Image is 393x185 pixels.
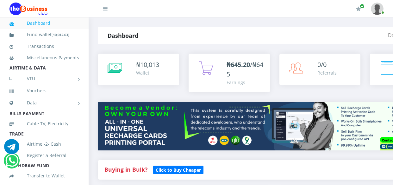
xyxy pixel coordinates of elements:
a: Chat for support [5,158,18,168]
a: Cable TV, Electricity [9,116,79,131]
strong: Buying in Bulk? [104,166,147,173]
div: Wallet [136,69,159,76]
a: Data [9,95,79,111]
a: Transfer to Wallet [9,168,79,183]
a: VTU [9,71,79,87]
a: Airtime -2- Cash [9,137,79,151]
a: Fund wallet[10,012.63] [9,27,79,42]
span: 0/0 [317,60,327,69]
b: Click to Buy Cheaper [156,167,201,173]
span: Renew/Upgrade Subscription [360,4,365,9]
a: Transactions [9,39,79,54]
b: ₦645.20 [227,60,250,69]
div: Earnings [227,79,263,86]
div: Referrals [317,69,337,76]
i: Renew/Upgrade Subscription [356,6,361,11]
span: /₦645 [227,60,263,78]
strong: Dashboard [108,32,138,39]
small: [ ] [52,32,69,37]
div: ₦ [136,60,159,69]
span: 10,013 [140,60,159,69]
img: User [371,3,384,15]
a: Dashboard [9,16,79,30]
a: Chat for support [4,144,19,154]
a: Register a Referral [9,148,79,163]
img: Logo [9,3,47,15]
a: ₦645.20/₦645 Earnings [189,54,270,92]
b: 10,012.63 [53,32,68,37]
a: Miscellaneous Payments [9,50,79,65]
a: Vouchers [9,83,79,98]
a: ₦10,013 Wallet [98,54,179,85]
a: 0/0 Referrals [279,54,360,85]
a: Click to Buy Cheaper [153,166,203,173]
